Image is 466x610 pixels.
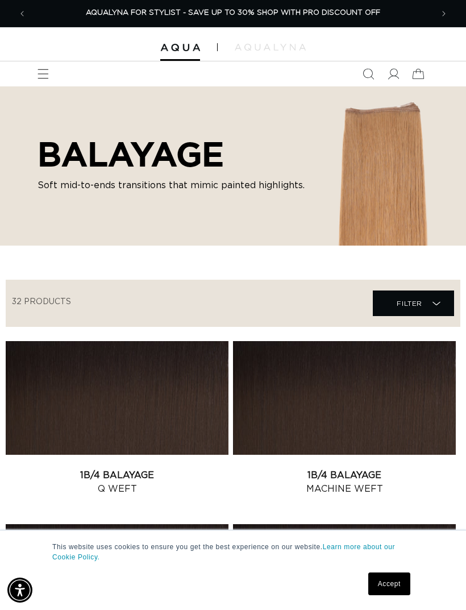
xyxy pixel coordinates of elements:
[7,578,32,603] div: Accessibility Menu
[160,44,200,52] img: Aqua Hair Extensions
[368,572,410,595] a: Accept
[373,291,454,316] summary: Filter
[38,179,305,192] p: Soft mid-to-ends transitions that mimic painted highlights.
[12,298,71,306] span: 32 products
[397,293,422,314] span: Filter
[356,61,381,86] summary: Search
[235,44,306,51] img: aqualyna.com
[409,555,466,610] iframe: Chat Widget
[10,1,35,26] button: Previous announcement
[6,468,228,496] a: 1B/4 Balayage Q Weft
[52,542,414,562] p: This website uses cookies to ensure you get the best experience on our website.
[38,134,305,174] h2: BALAYAGE
[233,468,456,496] a: 1B/4 Balayage Machine Weft
[86,9,380,16] span: AQUALYNA FOR STYLIST - SAVE UP TO 30% SHOP WITH PRO DISCOUNT OFF
[431,1,456,26] button: Next announcement
[31,61,56,86] summary: Menu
